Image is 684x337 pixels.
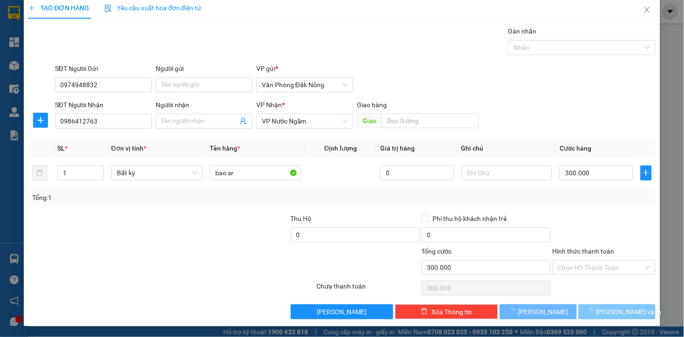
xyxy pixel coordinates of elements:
span: close [643,6,651,14]
button: delete [32,165,47,180]
input: VD: Bàn, Ghế [210,165,301,180]
span: Phí thu hộ khách nhận trả [429,213,511,224]
th: Ghi chú [458,139,556,158]
span: plus [28,5,35,11]
span: VP Nhận [256,101,282,109]
span: Định lượng [324,144,357,152]
img: icon [104,5,112,12]
span: [PERSON_NAME] [519,307,568,317]
button: [PERSON_NAME] [291,304,394,319]
span: Giao [357,113,382,128]
span: Xóa Thông tin [431,307,472,317]
input: 0 [380,165,453,180]
span: plus [641,169,651,177]
span: Đơn vị tính [111,144,146,152]
div: Người gửi [156,63,253,74]
span: [PERSON_NAME] [317,307,367,317]
label: Gán nhãn [508,28,536,35]
span: Tên hàng [210,144,240,152]
span: loading [508,308,519,315]
input: Dọc đường [382,113,479,128]
span: SL [57,144,65,152]
div: Người nhận [156,100,253,110]
span: user-add [239,117,247,125]
label: Hình thức thanh toán [553,248,615,255]
div: SĐT Người Nhận [55,100,152,110]
span: Cước hàng [560,144,591,152]
span: loading [586,308,596,315]
span: Bất kỳ [117,166,197,180]
span: Yêu cầu xuất hóa đơn điện tử [104,4,202,12]
button: [PERSON_NAME] [500,304,577,319]
button: [PERSON_NAME] và In [579,304,656,319]
div: SĐT Người Gửi [55,63,152,74]
div: Chưa thanh toán [316,281,421,297]
span: plus [34,117,48,124]
span: delete [421,308,428,316]
div: VP gửi [256,63,353,74]
span: Giao hàng [357,101,387,109]
button: plus [641,165,652,180]
input: Ghi Chú [461,165,553,180]
span: Thu Hộ [291,215,312,222]
span: TẠO ĐƠN HÀNG [28,4,89,12]
span: VP Nước Ngầm [262,114,348,128]
div: Tổng: 1 [32,193,264,203]
span: Giá trị hàng [380,144,415,152]
span: [PERSON_NAME] và In [596,307,662,317]
span: Văn Phòng Đăk Nông [262,78,348,92]
button: plus [33,113,48,128]
button: deleteXóa Thông tin [395,304,498,319]
span: Tổng cước [422,248,452,255]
